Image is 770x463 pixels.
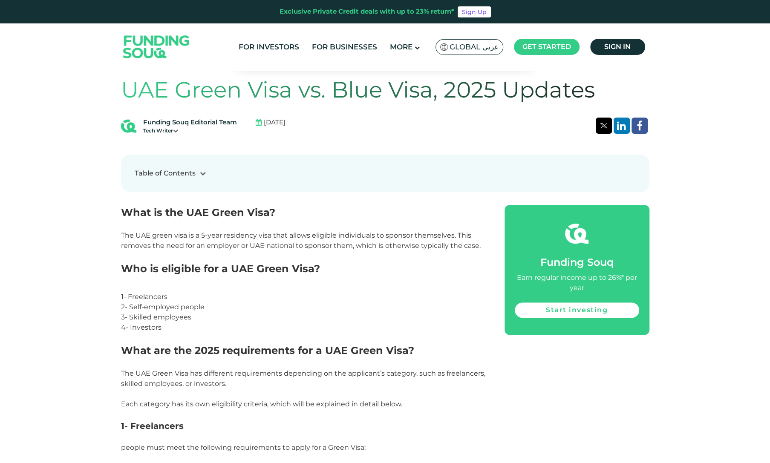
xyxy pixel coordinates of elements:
span: Who is eligible for a UAE Green Visa? [121,262,320,275]
span: Sign in [604,43,631,51]
div: Earn regular income up to 26%* per year [515,273,639,293]
span: More [390,43,412,51]
h1: UAE Green Visa vs. Blue Visa, 2025 Updates [121,77,649,103]
div: Exclusive Private Credit deals with up to 23% return* [280,7,454,17]
span: 1- Freelancers [121,421,184,431]
img: twitter [600,123,608,128]
img: SA Flag [440,43,448,51]
div: Table of Contents [135,168,196,178]
span: The UAE green visa is a 5-year residency visa that allows eligible individuals to sponsor themsel... [121,231,481,250]
a: Sign Up [458,6,491,17]
img: fsicon [565,222,588,245]
a: Start investing [515,302,639,318]
span: 2- Self-employed people [121,303,205,311]
span: 4- Investors [121,323,161,331]
a: For Businesses [310,40,379,54]
img: Logo [115,26,198,69]
img: Blog Author [121,118,136,134]
div: Tech Writer [143,127,237,135]
span: Funding Souq [540,256,614,268]
span: 3- Skilled employees [121,313,191,321]
span: 1- Freelancers [121,293,167,301]
a: Sign in [590,39,645,55]
a: For Investors [236,40,301,54]
span: What are the 2025 requirements for a UAE Green Visa? [121,344,414,357]
span: [DATE] [264,118,286,127]
span: The UAE Green Visa has different requirements depending on the applicant’s category, such as free... [121,369,485,408]
span: Global عربي [450,42,499,52]
span: What is the UAE Green Visa? [121,206,275,219]
span: people must meet the following requirements to apply for a Green Visa: [121,443,366,451]
div: Funding Souq Editorial Team [143,118,237,127]
span: Get started [522,43,571,51]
